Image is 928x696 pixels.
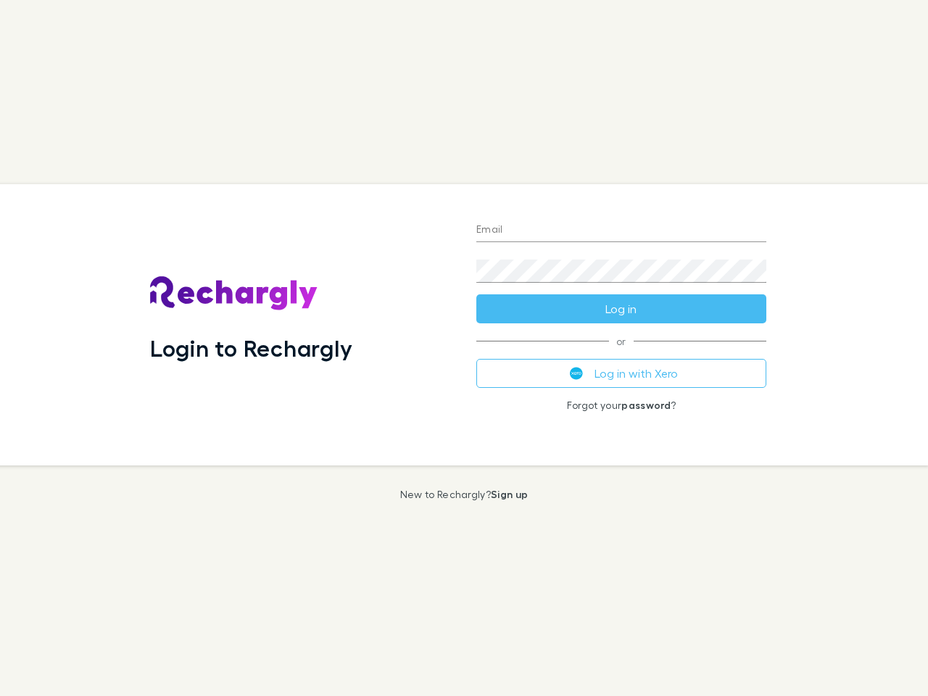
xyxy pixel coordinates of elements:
button: Log in [476,294,766,323]
h1: Login to Rechargly [150,334,352,362]
a: Sign up [491,488,528,500]
p: New to Rechargly? [400,489,529,500]
p: Forgot your ? [476,399,766,411]
button: Log in with Xero [476,359,766,388]
a: password [621,399,671,411]
img: Xero's logo [570,367,583,380]
img: Rechargly's Logo [150,276,318,311]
